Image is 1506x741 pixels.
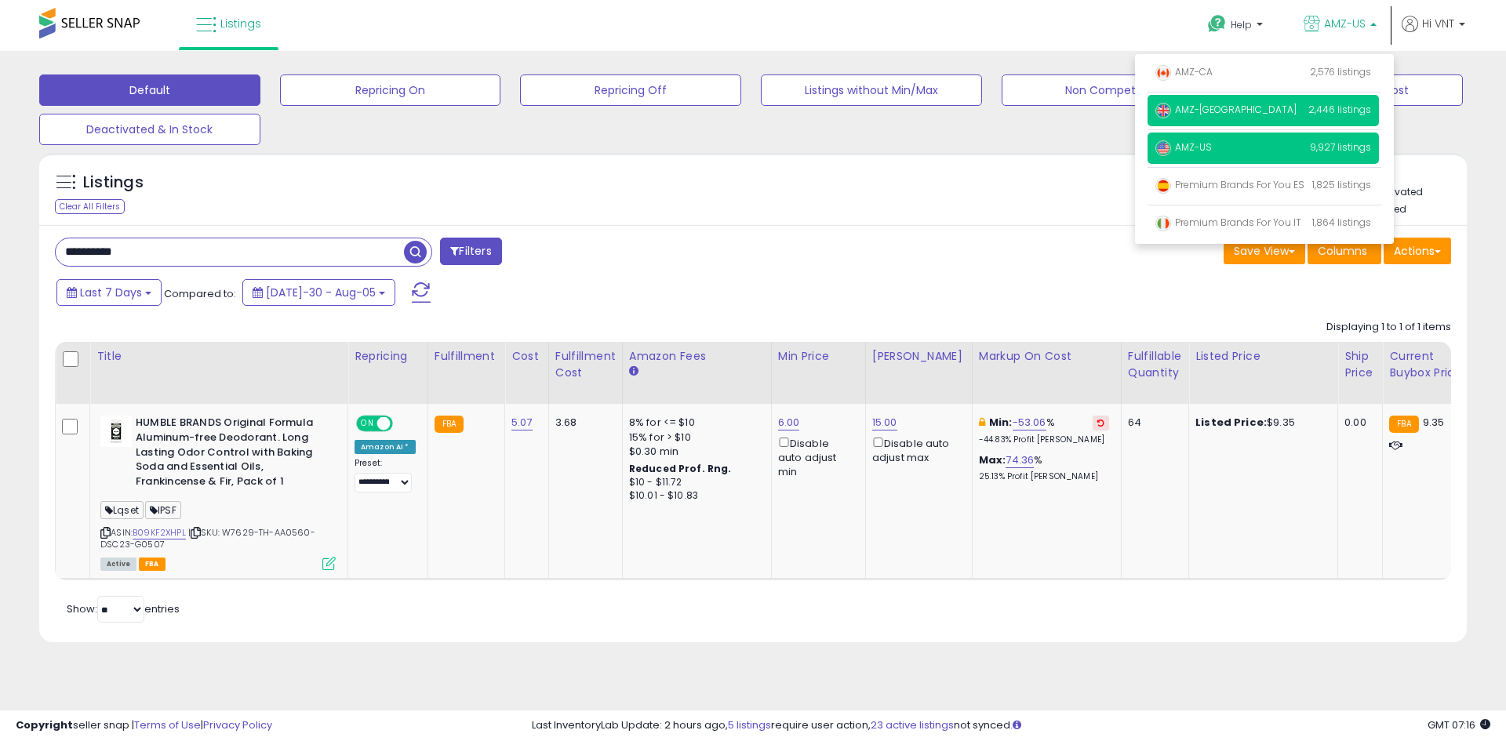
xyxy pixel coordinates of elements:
a: 74.36 [1006,452,1034,468]
span: AMZ-US [1155,140,1212,154]
span: Premium Brands For You ES [1155,178,1304,191]
div: $10.01 - $10.83 [629,489,759,503]
div: Preset: [355,458,416,493]
div: 8% for <= $10 [629,416,759,430]
button: Filters [440,238,501,265]
a: -53.06 [1013,415,1046,430]
div: % [979,416,1109,445]
div: Fulfillment [435,348,498,365]
span: Help [1231,18,1252,31]
a: B09KF2XHPL [133,526,186,539]
button: Last 7 Days [56,279,162,306]
span: FBA [139,558,166,571]
button: Default [39,74,260,106]
p: -44.83% Profit [PERSON_NAME] [979,434,1109,445]
span: ON [358,417,377,430]
div: Clear All Filters [55,199,125,214]
a: 6.00 [778,415,800,430]
button: Listings without Min/Max [761,74,982,106]
span: Hi VNT [1422,16,1454,31]
span: | SKU: W7629-TH-AA0560-DSC23-G0507 [100,526,315,550]
img: uk.png [1155,103,1171,118]
img: 31mDn04OFFL._SL40_.jpg [100,416,132,447]
div: Amazon AI * [355,440,416,454]
th: The percentage added to the cost of goods (COGS) that forms the calculator for Min & Max prices. [972,342,1121,404]
div: 0.00 [1344,416,1370,430]
div: Fulfillment Cost [555,348,616,381]
div: [PERSON_NAME] [872,348,966,365]
div: Listed Price [1195,348,1331,365]
div: Ship Price [1344,348,1376,381]
span: 1,825 listings [1312,178,1371,191]
span: [DATE]-30 - Aug-05 [266,285,376,300]
b: Max: [979,452,1006,467]
span: All listings currently available for purchase on Amazon [100,558,136,571]
div: 64 [1128,416,1177,430]
span: 9.35 [1423,415,1445,430]
img: usa.png [1155,140,1171,156]
span: 2,446 listings [1308,103,1371,116]
h5: Listings [83,172,144,194]
button: Deactivated & In Stock [39,114,260,145]
div: $9.35 [1195,416,1326,430]
b: Listed Price: [1195,415,1267,430]
b: HUMBLE BRANDS Original Formula Aluminum-free Deodorant. Long Lasting Odor Control with Baking Sod... [136,416,326,492]
i: Get Help [1207,14,1227,34]
span: OFF [391,417,416,430]
b: Min: [989,415,1013,430]
small: Amazon Fees. [629,365,638,379]
div: Markup on Cost [979,348,1115,365]
div: Current Buybox Price [1389,348,1470,381]
span: 9,927 listings [1310,140,1371,154]
span: AMZ-[GEOGRAPHIC_DATA] [1155,103,1297,116]
span: 2,576 listings [1310,65,1371,78]
a: 5.07 [511,415,533,430]
span: 1,864 listings [1312,216,1371,229]
div: ASIN: [100,416,336,568]
div: Title [96,348,341,365]
button: Non Competitive [1002,74,1223,106]
span: AMZ-US [1324,16,1366,31]
b: Reduced Prof. Rng. [629,462,732,475]
div: Min Price [778,348,859,365]
span: Premium Brands For You IT [1155,216,1301,229]
small: FBA [435,416,464,433]
img: canada.png [1155,65,1171,81]
div: Displaying 1 to 1 of 1 items [1326,320,1451,335]
span: Show: entries [67,601,180,616]
div: Fulfillable Quantity [1128,348,1182,381]
button: Actions [1384,238,1451,264]
div: 15% for > $10 [629,430,759,445]
img: italy.png [1155,216,1171,231]
span: AMZ-CA [1155,65,1213,78]
a: Help [1195,2,1279,51]
button: Save View [1224,238,1305,264]
div: Disable auto adjust min [778,434,853,480]
span: Compared to: [164,286,236,301]
div: Repricing [355,348,421,365]
button: Repricing On [280,74,501,106]
small: FBA [1389,416,1418,433]
span: IPSF [145,501,181,519]
span: Columns [1318,243,1367,259]
div: $0.30 min [629,445,759,459]
img: spain.png [1155,178,1171,194]
button: Columns [1308,238,1381,264]
a: 15.00 [872,415,897,430]
div: 3.68 [555,416,610,430]
div: Cost [511,348,542,365]
div: $10 - $11.72 [629,476,759,489]
div: Amazon Fees [629,348,765,365]
div: Disable auto adjust max [872,434,960,465]
span: Last 7 Days [80,285,142,300]
button: [DATE]-30 - Aug-05 [242,279,395,306]
span: Listings [220,16,261,31]
div: % [979,453,1109,482]
span: Lqset [100,501,144,519]
button: Repricing Off [520,74,741,106]
a: Hi VNT [1402,16,1465,51]
p: 25.13% Profit [PERSON_NAME] [979,471,1109,482]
